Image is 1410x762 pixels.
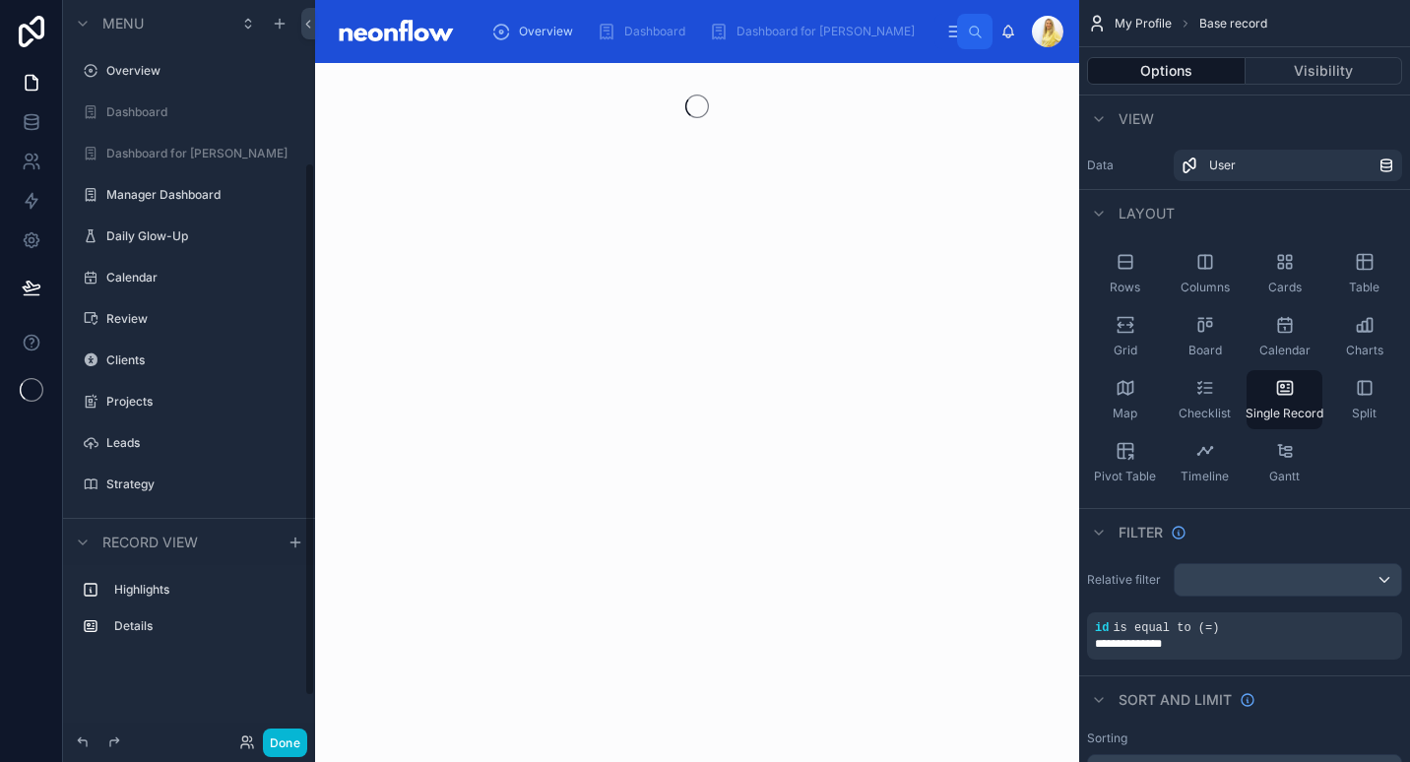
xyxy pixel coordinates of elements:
[106,146,299,161] label: Dashboard for [PERSON_NAME]
[106,63,299,79] label: Overview
[1209,158,1236,173] span: User
[1246,57,1403,85] button: Visibility
[1119,523,1163,542] span: Filter
[114,582,295,598] label: Highlights
[1346,343,1383,358] span: Charts
[1087,307,1163,366] button: Grid
[106,352,299,368] label: Clients
[1119,204,1175,223] span: Layout
[106,394,299,410] label: Projects
[1349,280,1379,295] span: Table
[1167,370,1243,429] button: Checklist
[1326,370,1402,429] button: Split
[1269,469,1300,484] span: Gantt
[1087,244,1163,303] button: Rows
[102,14,144,33] span: Menu
[485,14,587,49] a: Overview
[1246,406,1323,421] span: Single Record
[1087,572,1166,588] label: Relative filter
[1181,469,1229,484] span: Timeline
[1167,307,1243,366] button: Board
[1247,433,1322,492] button: Gantt
[1119,690,1232,710] span: Sort And Limit
[1326,307,1402,366] button: Charts
[1113,406,1137,421] span: Map
[1247,370,1322,429] button: Single Record
[519,24,573,39] span: Overview
[1087,57,1246,85] button: Options
[106,270,299,286] label: Calendar
[1087,433,1163,492] button: Pivot Table
[1167,244,1243,303] button: Columns
[476,10,957,53] div: scrollable content
[1181,280,1230,295] span: Columns
[1087,370,1163,429] button: Map
[1179,406,1231,421] span: Checklist
[1199,16,1267,32] span: Base record
[106,228,299,244] label: Daily Glow-Up
[703,14,929,49] a: Dashboard for [PERSON_NAME]
[1110,280,1140,295] span: Rows
[1259,343,1311,358] span: Calendar
[63,565,315,662] div: scrollable content
[1087,158,1166,173] label: Data
[263,729,307,757] button: Done
[106,435,299,451] label: Leads
[1115,16,1172,32] span: My Profile
[1326,244,1402,303] button: Table
[1247,244,1322,303] button: Cards
[1095,621,1109,635] span: id
[106,476,299,492] label: Strategy
[1247,307,1322,366] button: Calendar
[1119,109,1154,129] span: View
[624,24,685,39] span: Dashboard
[106,311,299,327] label: Review
[1352,406,1377,421] span: Split
[1114,343,1137,358] span: Grid
[331,16,460,47] img: App logo
[114,618,295,634] label: Details
[1268,280,1302,295] span: Cards
[1167,433,1243,492] button: Timeline
[102,533,198,552] span: Record view
[1174,150,1402,181] a: User
[106,104,299,120] label: Dashboard
[1113,621,1219,635] span: is equal to (=)
[737,24,915,39] span: Dashboard for [PERSON_NAME]
[1094,469,1156,484] span: Pivot Table
[1188,343,1222,358] span: Board
[106,187,299,203] label: Manager Dashboard
[591,14,699,49] a: Dashboard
